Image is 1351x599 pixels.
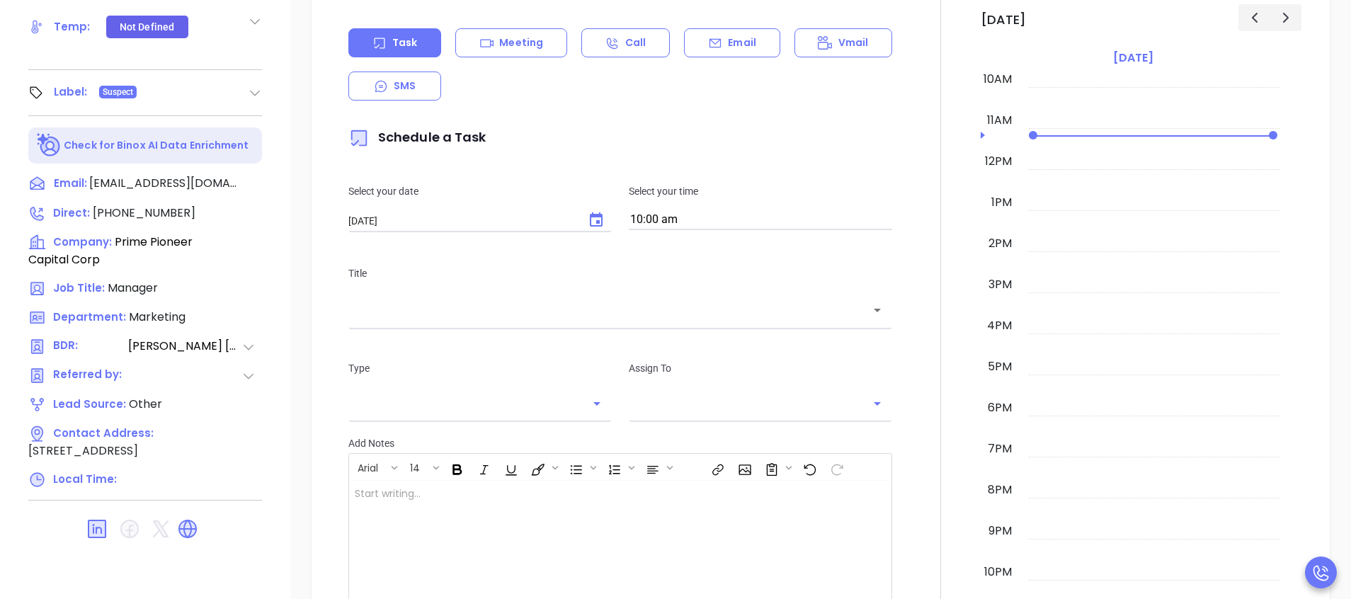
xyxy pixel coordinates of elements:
[348,214,576,228] input: MM/DD/YYYY
[53,367,127,384] span: Referred by:
[348,360,612,376] p: Type
[499,35,543,50] p: Meeting
[403,455,431,479] button: 14
[103,84,134,100] span: Suspect
[587,394,607,413] button: Open
[403,461,427,471] span: 14
[128,338,241,355] span: [PERSON_NAME] [PERSON_NAME]
[53,234,112,249] span: Company:
[731,455,757,479] span: Insert Image
[639,455,676,479] span: Align
[985,358,1015,375] div: 5pm
[629,360,892,376] p: Assign To
[982,153,1015,170] div: 12pm
[728,35,756,50] p: Email
[984,112,1015,129] div: 11am
[53,205,90,220] span: Direct :
[601,455,638,479] span: Insert Ordered List
[985,481,1015,498] div: 8pm
[1270,4,1301,30] button: Next day
[394,79,416,93] p: SMS
[93,205,195,221] span: [PHONE_NUMBER]
[984,317,1015,334] div: 4pm
[53,309,126,324] span: Department:
[988,194,1015,211] div: 1pm
[53,397,126,411] span: Lead Source:
[867,394,887,413] button: Open
[54,16,91,38] div: Temp:
[985,440,1015,457] div: 7pm
[28,443,138,459] span: [STREET_ADDRESS]
[986,523,1015,540] div: 9pm
[350,461,385,471] span: Arial
[129,309,186,325] span: Marketing
[37,133,62,158] img: Ai-Enrich-DaqCidB-.svg
[348,183,612,199] p: Select your date
[1238,4,1270,30] button: Previous day
[471,455,496,479] span: Italic
[867,300,887,320] button: Open
[54,175,87,193] span: Email:
[108,280,158,296] span: Manager
[981,71,1015,88] div: 10am
[838,35,869,50] p: Vmail
[53,472,117,486] span: Local Time:
[392,35,417,50] p: Task
[986,235,1015,252] div: 2pm
[64,138,249,153] p: Check for Binox AI Data Enrichment
[629,183,892,199] p: Select your time
[986,276,1015,293] div: 3pm
[582,206,610,234] button: Choose date, selected date is Sep 23, 2025
[350,455,401,479] span: Font family
[525,455,562,479] span: Fill color or set the text color
[54,81,88,103] div: Label:
[348,128,486,146] span: Schedule a Task
[797,455,822,479] span: Undo
[444,455,469,479] span: Bold
[129,396,162,412] span: Other
[981,564,1015,581] div: 10pm
[348,266,892,281] p: Title
[402,455,443,479] span: Font size
[758,455,795,479] span: Surveys
[498,455,523,479] span: Underline
[625,35,646,50] p: Call
[28,234,193,268] span: Prime Pioneer Capital Corp
[120,16,174,38] div: Not Defined
[53,338,127,355] span: BDR:
[350,455,389,479] button: Arial
[705,455,730,479] span: Insert link
[53,426,154,440] span: Contact Address:
[53,280,105,295] span: Job Title:
[89,175,238,192] span: [EMAIL_ADDRESS][DOMAIN_NAME]
[985,399,1015,416] div: 6pm
[1110,48,1156,68] a: [DATE]
[823,455,849,479] span: Redo
[563,455,600,479] span: Insert Unordered List
[981,12,1026,28] h2: [DATE]
[348,435,892,451] p: Add Notes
